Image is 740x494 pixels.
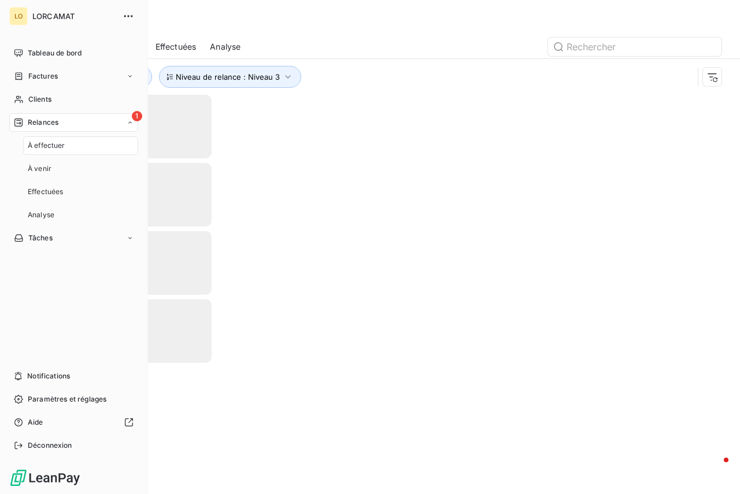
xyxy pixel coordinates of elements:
img: Logo LeanPay [9,469,81,487]
span: Paramètres et réglages [28,394,106,404]
span: Niveau de relance : Niveau 3 [176,72,280,81]
span: 1 [132,111,142,121]
span: Relances [28,117,58,128]
button: Niveau de relance : Niveau 3 [159,66,301,88]
span: Déconnexion [28,440,72,451]
span: Effectuées [28,187,64,197]
span: Analyse [28,210,54,220]
input: Rechercher [548,38,721,56]
span: Analyse [210,41,240,53]
span: À effectuer [28,140,65,151]
span: Clients [28,94,51,105]
div: LO [9,7,28,25]
span: Tâches [28,233,53,243]
span: Tableau de bord [28,48,82,58]
span: À venir [28,164,51,174]
span: Notifications [27,371,70,381]
span: Factures [28,71,58,81]
span: LORCAMAT [32,12,116,21]
span: Effectuées [156,41,197,53]
iframe: Intercom live chat [701,455,728,482]
a: Aide [9,413,138,432]
span: Aide [28,417,43,428]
